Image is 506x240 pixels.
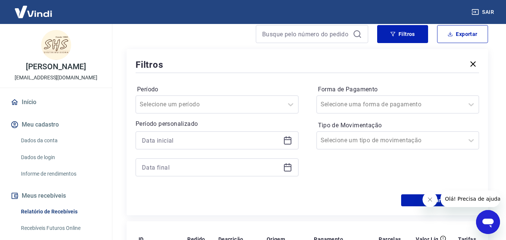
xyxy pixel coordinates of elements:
[401,194,479,206] button: Aplicar filtros
[318,121,478,130] label: Tipo de Movimentação
[18,166,103,182] a: Informe de rendimentos
[26,63,86,71] p: [PERSON_NAME]
[4,5,63,11] span: Olá! Precisa de ajuda?
[142,162,280,173] input: Data final
[9,116,103,133] button: Meu cadastro
[136,59,163,71] h5: Filtros
[15,74,97,82] p: [EMAIL_ADDRESS][DOMAIN_NAME]
[9,0,58,23] img: Vindi
[18,204,103,219] a: Relatório de Recebíveis
[41,30,71,60] img: 9ebf16b8-e23d-4c4e-a790-90555234a76e.jpeg
[136,119,299,128] p: Período personalizado
[437,25,488,43] button: Exportar
[9,94,103,110] a: Início
[18,133,103,148] a: Dados da conta
[9,188,103,204] button: Meus recebíveis
[18,221,103,236] a: Recebíveis Futuros Online
[377,25,428,43] button: Filtros
[318,85,478,94] label: Forma de Pagamento
[476,210,500,234] iframe: Botão para abrir a janela de mensagens
[142,135,280,146] input: Data inicial
[262,28,350,40] input: Busque pelo número do pedido
[137,85,297,94] label: Período
[18,150,103,165] a: Dados de login
[440,191,500,207] iframe: Mensagem da empresa
[422,192,437,207] iframe: Fechar mensagem
[470,5,497,19] button: Sair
